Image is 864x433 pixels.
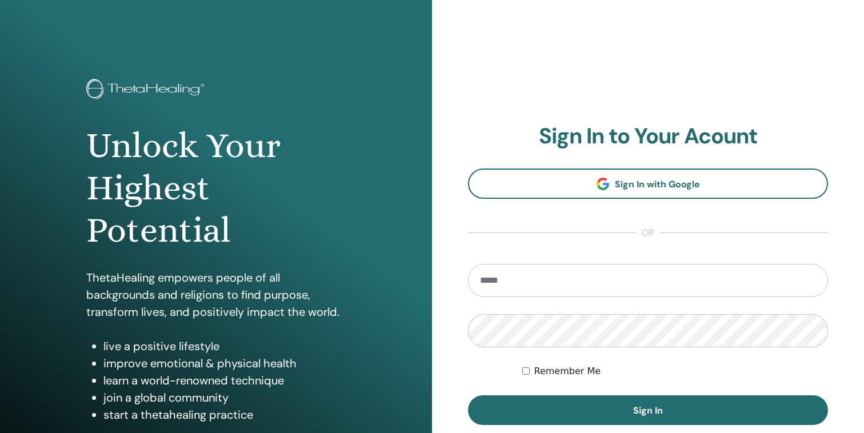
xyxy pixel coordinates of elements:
[534,364,601,378] label: Remember Me
[636,226,660,240] span: or
[468,123,828,150] h2: Sign In to Your Acount
[86,269,346,320] p: ThetaHealing empowers people of all backgrounds and religions to find purpose, transform lives, a...
[103,389,346,406] li: join a global community
[522,364,829,378] div: Keep me authenticated indefinitely or until I manually logout
[468,395,828,425] button: Sign In
[86,125,346,252] h1: Unlock Your Highest Potential
[468,169,828,199] a: Sign In with Google
[103,355,346,372] li: improve emotional & physical health
[615,178,700,190] span: Sign In with Google
[103,406,346,423] li: start a thetahealing practice
[103,372,346,389] li: learn a world-renowned technique
[103,338,346,355] li: live a positive lifestyle
[633,404,663,416] span: Sign In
